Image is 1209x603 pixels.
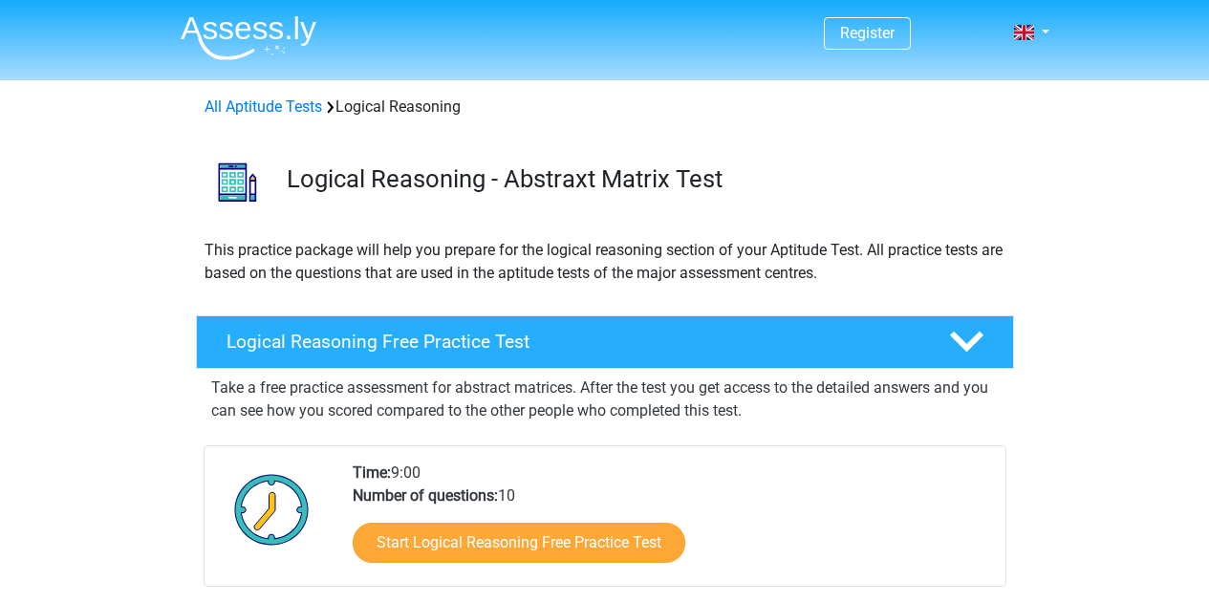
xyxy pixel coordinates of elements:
[353,523,685,563] a: Start Logical Reasoning Free Practice Test
[197,141,278,223] img: logical reasoning
[197,96,1013,118] div: Logical Reasoning
[205,97,322,116] a: All Aptitude Tests
[227,331,918,353] h4: Logical Reasoning Free Practice Test
[224,462,320,557] img: Clock
[840,24,895,42] a: Register
[353,486,498,505] b: Number of questions:
[353,463,391,482] b: Time:
[338,462,1004,586] div: 9:00 10
[181,15,316,60] img: Assessly
[287,164,999,194] h3: Logical Reasoning - Abstraxt Matrix Test
[211,377,999,422] p: Take a free practice assessment for abstract matrices. After the test you get access to the detai...
[188,315,1022,369] a: Logical Reasoning Free Practice Test
[205,239,1005,285] p: This practice package will help you prepare for the logical reasoning section of your Aptitude Te...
